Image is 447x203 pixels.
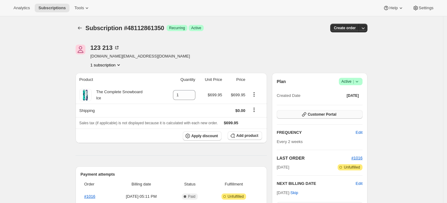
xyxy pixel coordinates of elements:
th: Quantity [164,73,197,86]
span: Apply discount [191,133,218,138]
span: $0.00 [235,108,245,113]
span: [DATE] · [277,190,298,195]
span: $699.95 [224,121,238,125]
span: Settings [419,6,433,10]
h2: Plan [277,78,286,85]
th: Order [80,177,110,191]
button: Skip [287,188,302,198]
span: Unfulfilled [344,165,360,170]
th: Shipping [76,104,164,117]
span: [DATE] · 05:11 PM [112,193,170,200]
span: Edit [356,129,363,136]
div: 123 213 [90,45,120,51]
th: Price [224,73,247,86]
span: 123 213 [76,45,85,54]
small: Ice [96,96,101,100]
span: Active [341,78,360,85]
span: Billing date [112,181,170,187]
span: | [353,79,354,84]
span: [DATE] [277,164,289,170]
span: Tools [74,6,84,10]
span: Paid [188,194,195,199]
h2: Payment attempts [80,171,262,177]
button: Edit [356,181,363,187]
span: Created Date [277,93,300,99]
span: Subscription #48112861350 [85,25,164,31]
h2: NEXT BILLING DATE [277,181,356,187]
span: Create order [334,26,356,30]
button: Subscriptions [35,4,69,12]
span: Analytics [14,6,30,10]
span: Every 2 weeks [277,139,303,144]
span: Subscriptions [38,6,66,10]
span: $699.95 [231,93,245,97]
span: Help [389,6,398,10]
button: #1016 [351,155,363,161]
button: [DATE] [343,91,363,100]
span: Customer Portal [308,112,336,117]
span: Recurring [169,26,185,30]
button: Add product [228,131,262,140]
button: Shipping actions [249,106,259,113]
a: #1016 [351,156,363,160]
span: Status [174,181,206,187]
button: Tools [71,4,94,12]
th: Product [76,73,164,86]
span: Unfulfilled [228,194,244,199]
th: Unit Price [197,73,224,86]
button: Create order [330,24,359,32]
h2: LAST ORDER [277,155,351,161]
button: Edit [352,128,366,137]
button: Help [379,4,407,12]
span: Fulfillment [209,181,258,187]
button: Product actions [90,62,122,68]
span: [DOMAIN_NAME][EMAIL_ADDRESS][DOMAIN_NAME] [90,53,190,59]
h2: FREQUENCY [277,129,356,136]
img: product img [79,89,92,101]
button: Subscriptions [76,24,84,32]
span: Skip [290,190,298,196]
span: [DATE] [347,93,359,98]
button: Apply discount [183,131,222,141]
span: Sales tax (if applicable) is not displayed because it is calculated with each new order. [79,121,218,125]
button: Settings [409,4,437,12]
button: Product actions [249,91,259,98]
span: $699.95 [208,93,222,97]
span: Active [191,26,201,30]
span: Add product [236,133,258,138]
a: #1016 [84,194,95,199]
button: Analytics [10,4,33,12]
button: Customer Portal [277,110,363,119]
div: The Complete Snowboard [92,89,143,101]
